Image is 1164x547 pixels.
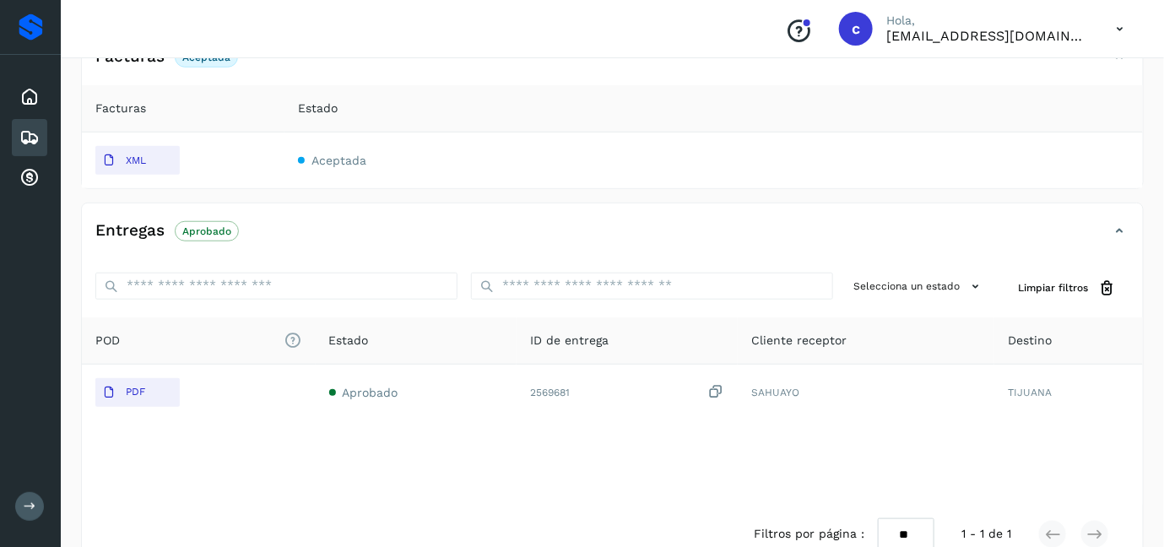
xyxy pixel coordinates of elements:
[1018,280,1088,295] span: Limpiar filtros
[311,154,366,167] span: Aceptada
[298,100,338,117] span: Estado
[126,154,146,166] p: XML
[530,383,724,401] div: 2569681
[82,217,1143,259] div: EntregasAprobado
[994,365,1143,420] td: TIJUANA
[530,332,609,349] span: ID de entrega
[751,332,847,349] span: Cliente receptor
[847,273,991,301] button: Selecciona un estado
[95,378,180,407] button: PDF
[886,14,1089,28] p: Hola,
[12,119,47,156] div: Embarques
[95,146,180,175] button: XML
[754,525,864,543] span: Filtros por página :
[329,332,369,349] span: Estado
[95,221,165,241] h4: Entregas
[95,332,302,349] span: POD
[12,79,47,116] div: Inicio
[182,225,231,237] p: Aprobado
[343,386,398,399] span: Aprobado
[886,28,1089,44] p: cuentasespeciales8_met@castores.com.mx
[126,386,145,398] p: PDF
[1008,332,1052,349] span: Destino
[95,100,146,117] span: Facturas
[738,365,994,420] td: SAHUAYO
[961,525,1011,543] span: 1 - 1 de 1
[1004,273,1129,304] button: Limpiar filtros
[12,160,47,197] div: Cuentas por cobrar
[82,43,1143,85] div: FacturasAceptada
